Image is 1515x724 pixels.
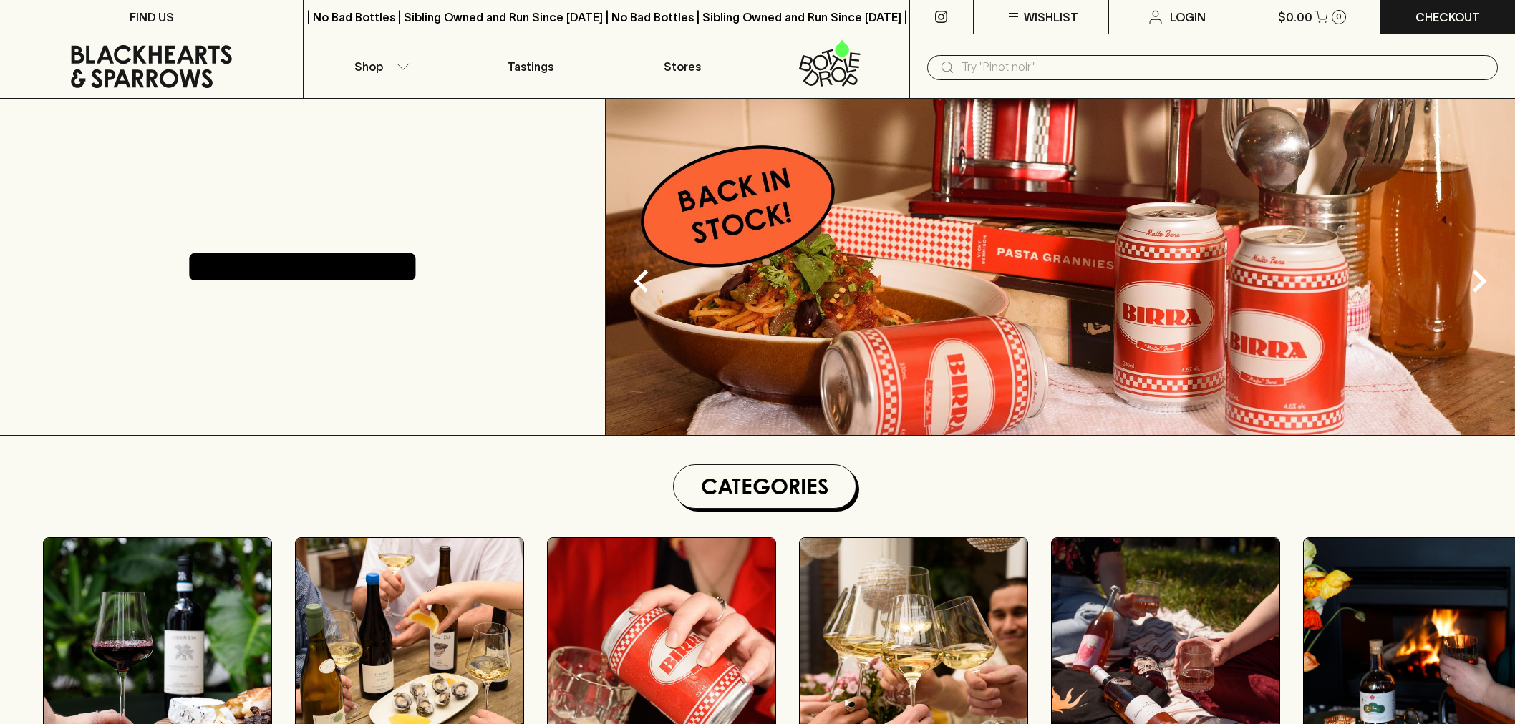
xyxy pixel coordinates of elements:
input: Try "Pinot noir" [962,56,1486,79]
p: Checkout [1415,9,1480,26]
p: Tastings [508,58,553,75]
p: Shop [354,58,383,75]
h1: Categories [679,471,850,502]
p: $0.00 [1278,9,1312,26]
p: 0 [1336,13,1342,21]
p: FIND US [130,9,174,26]
img: optimise [606,99,1515,435]
button: Next [1451,253,1508,310]
p: Stores [664,58,701,75]
a: Tastings [455,34,606,98]
p: Wishlist [1024,9,1078,26]
p: Login [1170,9,1206,26]
button: Shop [304,34,455,98]
button: Previous [613,253,670,310]
a: Stores [606,34,757,98]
